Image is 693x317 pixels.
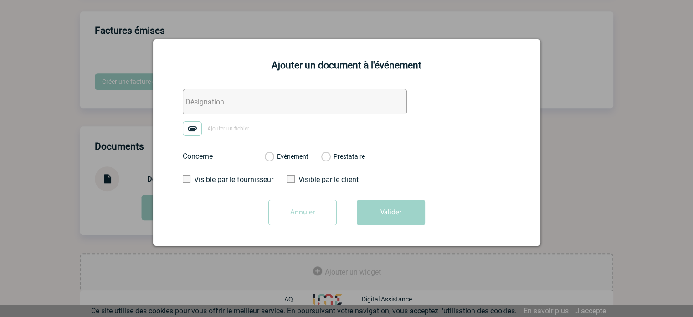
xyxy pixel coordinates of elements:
span: Ajouter un fichier [207,126,249,132]
button: Valider [357,200,425,225]
label: Evénement [265,153,273,161]
label: Concerne [183,152,256,161]
label: Visible par le client [287,175,371,184]
label: Visible par le fournisseur [183,175,267,184]
h2: Ajouter un document à l'événement [164,60,529,71]
input: Annuler [268,200,337,225]
input: Désignation [183,89,407,114]
label: Prestataire [321,153,330,161]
